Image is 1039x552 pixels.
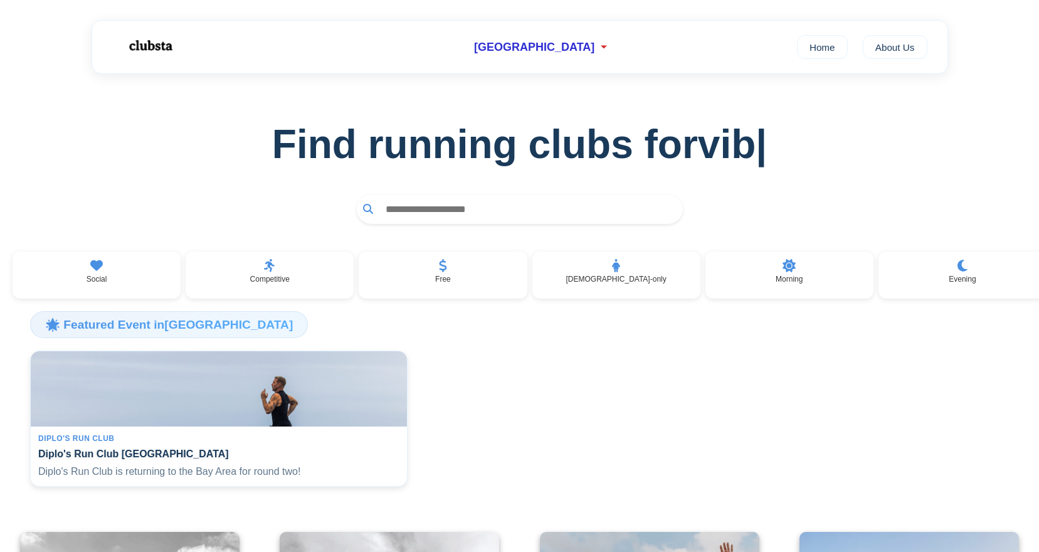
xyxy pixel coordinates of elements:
[863,35,927,59] a: About Us
[474,41,594,54] span: [GEOGRAPHIC_DATA]
[38,448,399,460] h4: Diplo's Run Club [GEOGRAPHIC_DATA]
[949,275,976,284] p: Evening
[31,351,407,427] img: Diplo's Run Club San Francisco
[38,465,399,479] p: Diplo's Run Club is returning to the Bay Area for round two!
[20,121,1019,167] h1: Find running clubs for
[797,35,848,59] a: Home
[112,30,187,61] img: Logo
[250,275,290,284] p: Competitive
[698,121,767,167] span: vib
[756,122,767,167] span: |
[566,275,666,284] p: [DEMOGRAPHIC_DATA]-only
[776,275,803,284] p: Morning
[30,311,308,337] h3: 🌟 Featured Event in [GEOGRAPHIC_DATA]
[87,275,107,284] p: Social
[435,275,451,284] p: Free
[38,434,399,443] div: Diplo's Run Club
